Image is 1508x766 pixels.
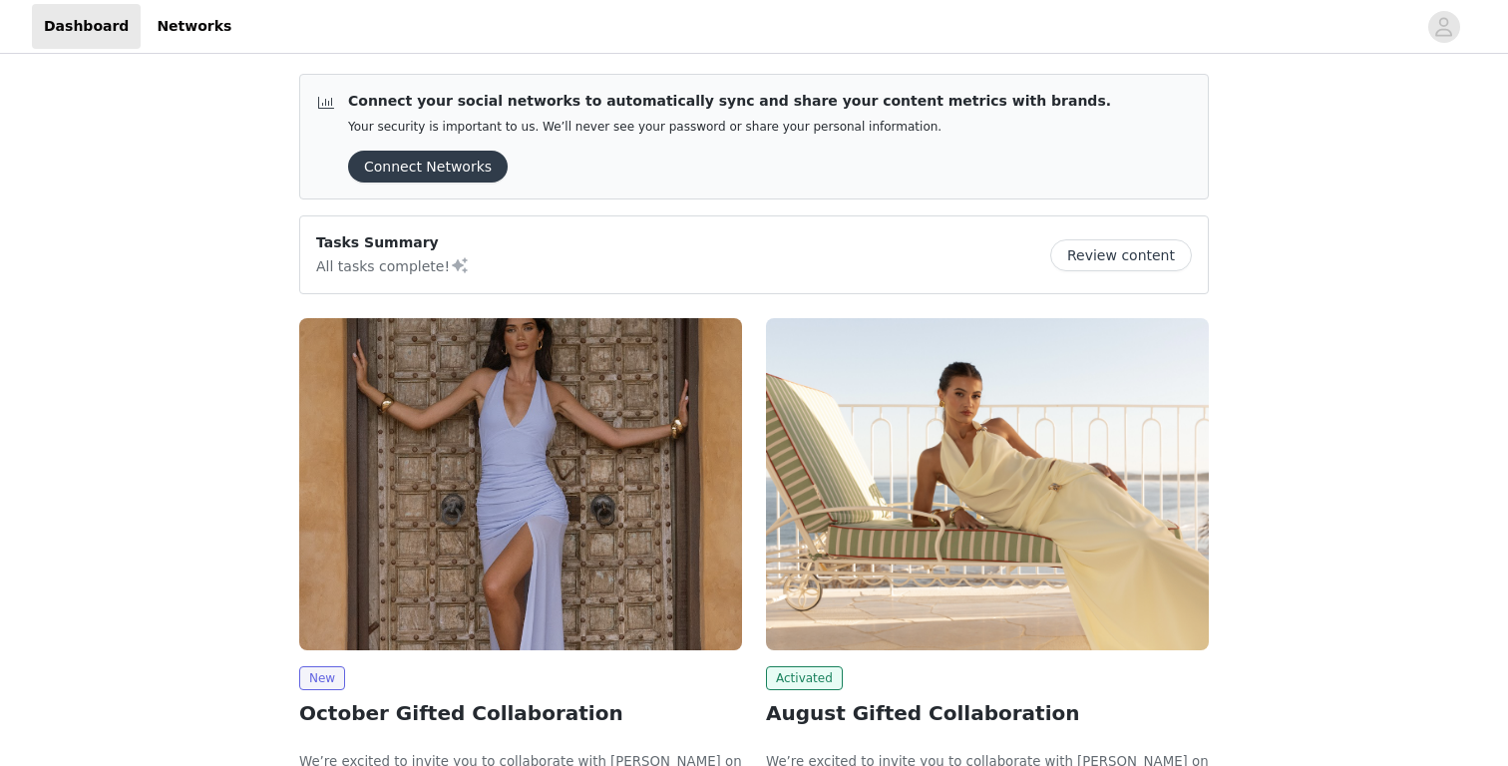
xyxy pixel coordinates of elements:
span: New [299,666,345,690]
span: Activated [766,666,843,690]
img: Peppermayo EU [766,318,1209,650]
button: Connect Networks [348,151,508,183]
p: All tasks complete! [316,253,470,277]
img: Peppermayo EU [299,318,742,650]
div: avatar [1434,11,1453,43]
button: Review content [1050,239,1192,271]
p: Your security is important to us. We’ll never see your password or share your personal information. [348,120,1111,135]
a: Dashboard [32,4,141,49]
h2: October Gifted Collaboration [299,698,742,728]
p: Connect your social networks to automatically sync and share your content metrics with brands. [348,91,1111,112]
h2: August Gifted Collaboration [766,698,1209,728]
p: Tasks Summary [316,232,470,253]
a: Networks [145,4,243,49]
